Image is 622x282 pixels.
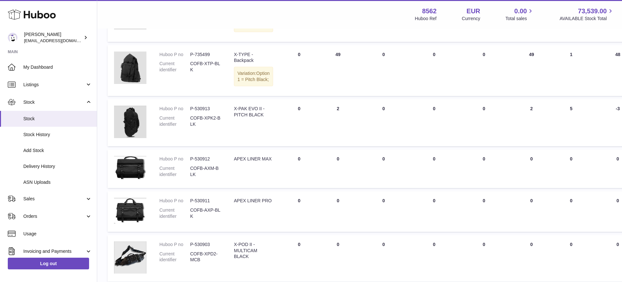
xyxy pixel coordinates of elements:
div: Variation: [234,67,273,86]
div: Currency [462,16,480,22]
td: 0 [554,191,589,232]
td: 0 [410,191,458,232]
img: fumi@codeofbell.com [8,33,17,42]
img: product image [114,241,146,274]
dd: COFB-XPK2-BLK [190,115,221,127]
td: 0 [410,45,458,96]
td: 0 [280,149,318,188]
span: Orders [23,213,85,219]
dd: P-735499 [190,52,221,58]
a: 73,539.00 AVAILABLE Stock Total [559,7,614,22]
td: 0 [318,149,357,188]
td: 0 [280,235,318,282]
span: Stock [23,99,85,105]
span: AVAILABLE Stock Total [559,16,614,22]
td: 0 [554,149,589,188]
span: 0.00 [514,7,527,16]
dd: COFB-XPD2-MCB [190,251,221,263]
td: 0 [554,235,589,282]
img: product image [114,198,146,224]
div: [PERSON_NAME] [24,31,82,44]
span: 0 [483,242,485,247]
dd: P-530903 [190,241,221,248]
td: 0 [510,191,554,232]
td: 2 [318,99,357,146]
dd: COFB-AXM-BLK [190,165,221,178]
span: 73,539.00 [578,7,607,16]
dt: Huboo P no [159,106,190,112]
dd: COFB-AXP-BLK [190,207,221,219]
span: Stock History [23,132,92,138]
div: X-PAK EVO II - PITCH BLACK [234,106,273,118]
div: Huboo Ref [415,16,437,22]
dd: P-530911 [190,198,221,204]
span: Delivery History [23,163,92,170]
span: Total sales [505,16,534,22]
div: X-POD II - MULTICAM BLACK [234,241,273,260]
td: 0 [510,149,554,188]
a: Log out [8,258,89,269]
span: My Dashboard [23,64,92,70]
dd: P-530913 [190,106,221,112]
td: 0 [510,235,554,282]
dd: P-530912 [190,156,221,162]
span: Usage [23,231,92,237]
td: 0 [280,45,318,96]
span: 0 [483,156,485,161]
td: 1 [554,45,589,96]
div: X-TYPE - Backpack [234,52,273,64]
td: 0 [280,191,318,232]
td: 2 [510,99,554,146]
td: 0 [280,99,318,146]
dt: Huboo P no [159,241,190,248]
dt: Huboo P no [159,52,190,58]
td: 0 [357,45,410,96]
span: 0 [483,106,485,111]
dt: Current identifier [159,251,190,263]
span: Add Stock [23,147,92,154]
td: 5 [554,99,589,146]
div: APEX LINER MAX [234,156,273,162]
td: 0 [357,235,410,282]
img: product image [114,106,146,138]
td: 0 [357,99,410,146]
td: 0 [318,235,357,282]
td: 0 [357,191,410,232]
td: 0 [410,99,458,146]
span: Stock [23,116,92,122]
dt: Current identifier [159,165,190,178]
dt: Huboo P no [159,156,190,162]
dt: Huboo P no [159,198,190,204]
td: 0 [318,191,357,232]
td: 49 [510,45,554,96]
td: 0 [357,149,410,188]
span: Sales [23,196,85,202]
img: product image [114,156,146,180]
dt: Current identifier [159,61,190,73]
td: 0 [410,235,458,282]
dt: Current identifier [159,115,190,127]
span: 0 [483,52,485,57]
strong: 8562 [422,7,437,16]
a: 0.00 Total sales [505,7,534,22]
dt: Current identifier [159,207,190,219]
img: product image [114,52,146,84]
span: Listings [23,82,85,88]
div: APEX LINER PRO [234,198,273,204]
span: ASN Uploads [23,179,92,185]
span: [EMAIL_ADDRESS][DOMAIN_NAME] [24,38,95,43]
span: Invoicing and Payments [23,248,85,254]
strong: EUR [466,7,480,16]
span: 0 [483,198,485,203]
dd: COFB-XTP-BLK [190,61,221,73]
td: 49 [318,45,357,96]
td: 0 [410,149,458,188]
